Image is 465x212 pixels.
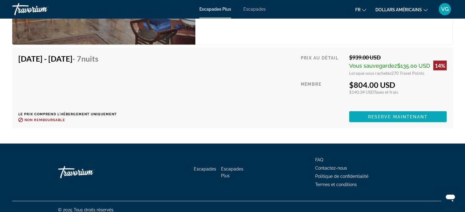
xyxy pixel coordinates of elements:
font: VG [441,6,449,12]
font: dollars américains [375,7,422,12]
span: Lorsque vous rachetez [349,70,391,75]
div: $939.00 USD [349,54,447,60]
span: Taxes et frais [374,89,398,94]
button: Menu utilisateur [437,3,453,16]
a: FAQ [315,157,323,162]
span: Reserve maintenant [368,114,428,119]
font: fr [355,7,360,12]
iframe: Bouton de lancement de la fenêtre de messagerie [441,188,460,207]
span: $135.00 USD [397,62,430,69]
span: nuits [81,54,98,63]
a: Politique de confidentialité [315,174,368,178]
a: Contactez-nous [315,165,347,170]
a: Escapades [243,7,266,12]
a: Escapades [194,166,216,171]
a: Escapades Plus [221,166,243,178]
h4: [DATE] - [DATE] [18,54,112,63]
font: © 2025 Tous droits réservés. [58,207,114,212]
div: $804.00 USD [349,80,447,89]
div: Membre [301,80,345,106]
a: Escapades Plus [199,7,231,12]
span: 270 Travel Points [391,70,424,75]
button: Reserve maintenant [349,111,447,122]
button: Changer de langue [355,5,366,14]
div: Prix au détail [301,54,345,75]
span: Vous sauvegardez [349,62,397,69]
span: - 7 [72,54,98,63]
p: Le prix comprend l'hébergement uniquement [18,112,117,116]
a: Travorium [58,163,119,181]
a: Termes et conditions [315,182,357,187]
button: Changer de devise [375,5,428,14]
span: Non remboursable [24,118,65,122]
a: Travorium [12,1,73,17]
div: $140.34 USD [349,89,447,94]
div: 14% [433,60,447,70]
